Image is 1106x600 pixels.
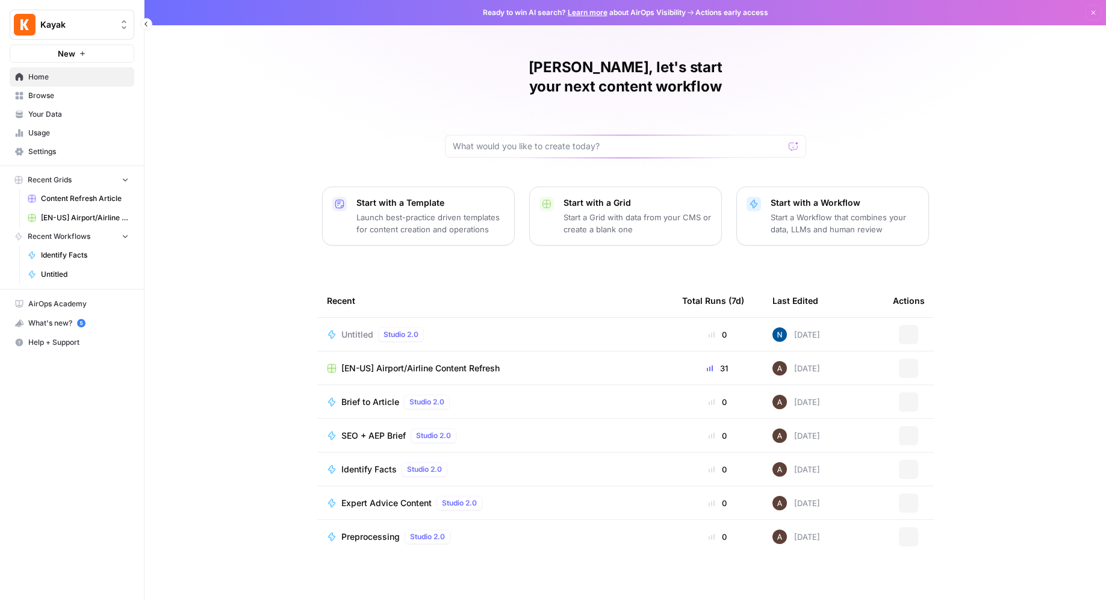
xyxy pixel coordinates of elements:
[41,269,129,280] span: Untitled
[772,395,820,409] div: [DATE]
[10,86,134,105] a: Browse
[28,231,90,242] span: Recent Workflows
[22,246,134,265] a: Identify Facts
[682,531,753,543] div: 0
[10,142,134,161] a: Settings
[10,171,134,189] button: Recent Grids
[28,109,129,120] span: Your Data
[682,430,753,442] div: 0
[79,320,82,326] text: 5
[772,284,818,317] div: Last Edited
[28,175,72,185] span: Recent Grids
[22,189,134,208] a: Content Refresh Article
[695,7,768,18] span: Actions early access
[10,333,134,352] button: Help + Support
[682,362,753,374] div: 31
[77,319,85,327] a: 5
[682,463,753,475] div: 0
[327,496,663,510] a: Expert Advice ContentStudio 2.0
[356,197,505,209] p: Start with a Template
[564,211,712,235] p: Start a Grid with data from your CMS or create a blank one
[10,10,134,40] button: Workspace: Kayak
[22,208,134,227] a: [EN-US] Airport/Airline Content Refresh
[28,146,129,157] span: Settings
[10,123,134,143] a: Usage
[772,327,820,342] div: [DATE]
[893,284,925,317] div: Actions
[28,128,129,138] span: Usage
[327,327,663,342] a: UntitledStudio 2.0
[771,197,919,209] p: Start with a Workflow
[772,361,820,376] div: [DATE]
[341,497,432,509] span: Expert Advice Content
[327,462,663,477] a: Identify FactsStudio 2.0
[22,265,134,284] a: Untitled
[10,294,134,314] a: AirOps Academy
[356,211,505,235] p: Launch best-practice driven templates for content creation and operations
[772,428,787,443] img: wtbmvrjo3qvncyiyitl6zoukl9gz
[772,462,820,477] div: [DATE]
[28,337,129,348] span: Help + Support
[341,396,399,408] span: Brief to Article
[41,193,129,204] span: Content Refresh Article
[322,187,515,246] button: Start with a TemplateLaunch best-practice driven templates for content creation and operations
[682,497,753,509] div: 0
[772,428,820,443] div: [DATE]
[41,250,129,261] span: Identify Facts
[41,212,129,223] span: [EN-US] Airport/Airline Content Refresh
[772,462,787,477] img: wtbmvrjo3qvncyiyitl6zoukl9gz
[327,362,663,374] a: [EN-US] Airport/Airline Content Refresh
[327,530,663,544] a: PreprocessingStudio 2.0
[483,7,686,18] span: Ready to win AI search? about AirOps Visibility
[416,430,451,441] span: Studio 2.0
[10,45,134,63] button: New
[453,140,784,152] input: What would you like to create today?
[28,298,129,309] span: AirOps Academy
[772,496,787,510] img: wtbmvrjo3qvncyiyitl6zoukl9gz
[384,329,418,340] span: Studio 2.0
[10,314,134,333] button: What's new? 5
[568,8,607,17] a: Learn more
[327,284,663,317] div: Recent
[10,105,134,124] a: Your Data
[10,314,134,332] div: What's new?
[14,14,36,36] img: Kayak Logo
[28,72,129,82] span: Home
[409,397,444,407] span: Studio 2.0
[772,395,787,409] img: wtbmvrjo3qvncyiyitl6zoukl9gz
[341,531,400,543] span: Preprocessing
[341,463,397,475] span: Identify Facts
[736,187,929,246] button: Start with a WorkflowStart a Workflow that combines your data, LLMs and human review
[564,197,712,209] p: Start with a Grid
[410,531,445,542] span: Studio 2.0
[445,58,806,96] h1: [PERSON_NAME], let's start your next content workflow
[10,227,134,246] button: Recent Workflows
[341,329,373,341] span: Untitled
[772,530,787,544] img: wtbmvrjo3qvncyiyitl6zoukl9gz
[341,362,500,374] span: [EN-US] Airport/Airline Content Refresh
[327,395,663,409] a: Brief to ArticleStudio 2.0
[58,48,75,60] span: New
[327,428,663,443] a: SEO + AEP BriefStudio 2.0
[407,464,442,475] span: Studio 2.0
[682,284,744,317] div: Total Runs (7d)
[772,327,787,342] img: n7pe0zs00y391qjouxmgrq5783et
[341,430,406,442] span: SEO + AEP Brief
[529,187,722,246] button: Start with a GridStart a Grid with data from your CMS or create a blank one
[40,19,113,31] span: Kayak
[771,211,919,235] p: Start a Workflow that combines your data, LLMs and human review
[772,530,820,544] div: [DATE]
[772,496,820,510] div: [DATE]
[28,90,129,101] span: Browse
[682,396,753,408] div: 0
[772,361,787,376] img: wtbmvrjo3qvncyiyitl6zoukl9gz
[682,329,753,341] div: 0
[442,498,477,509] span: Studio 2.0
[10,67,134,87] a: Home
